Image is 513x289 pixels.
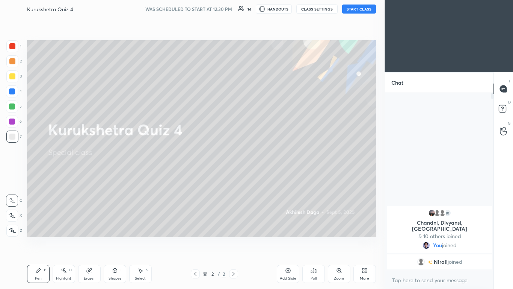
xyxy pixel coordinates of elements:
[433,259,447,265] span: Nirali
[6,40,21,52] div: 1
[385,73,409,93] p: Chat
[109,277,121,280] div: Shapes
[296,5,338,14] button: CLASS SETTINGS
[44,268,46,272] div: P
[35,277,42,280] div: Pen
[6,225,22,237] div: Z
[121,268,123,272] div: L
[392,220,487,232] p: Chandni, Divyansi, [GEOGRAPHIC_DATA]
[385,205,494,271] div: grid
[6,210,22,222] div: X
[146,268,148,272] div: S
[433,242,442,248] span: You
[222,271,226,277] div: 2
[6,55,22,67] div: 2
[360,277,369,280] div: More
[311,277,317,280] div: Poll
[508,78,511,84] p: T
[84,277,95,280] div: Eraser
[218,272,220,276] div: /
[447,259,462,265] span: joined
[145,6,232,12] h5: WAS SCHEDULED TO START AT 12:30 PM
[6,100,22,113] div: 5
[69,268,72,272] div: H
[247,7,251,11] div: 14
[6,85,22,97] div: 4
[334,277,344,280] div: Zoom
[392,233,487,239] p: & 10 others joined
[438,209,446,217] img: default.png
[508,99,511,105] p: D
[6,131,22,143] div: 7
[444,209,451,217] div: 10
[342,5,376,14] button: START CLASS
[442,242,457,248] span: joined
[135,277,146,280] div: Select
[433,209,441,217] img: default.png
[417,258,424,266] img: default.png
[6,195,22,207] div: C
[27,6,73,13] h4: Kurukshetra Quiz 4
[6,70,22,82] div: 3
[427,260,432,265] img: no-rating-badge.077c3623.svg
[280,277,296,280] div: Add Slide
[56,277,71,280] div: Highlight
[209,272,216,276] div: 2
[508,120,511,126] p: G
[428,209,435,217] img: ed4ae114face4f1e9236ab1edba205ab.jpg
[256,5,292,14] button: HANDOUTS
[6,116,22,128] div: 6
[422,242,430,249] img: 5f78e08646bc44f99abb663be3a7d85a.jpg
